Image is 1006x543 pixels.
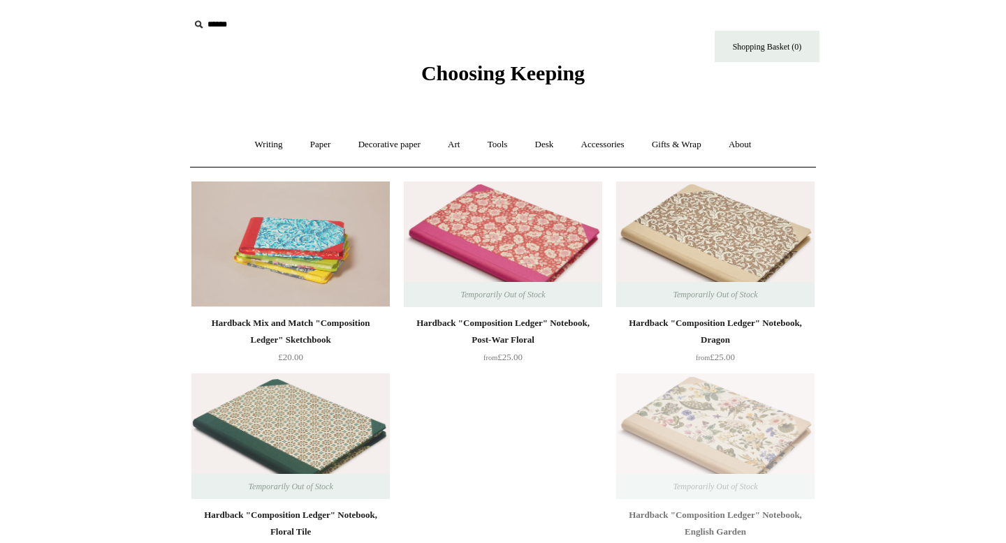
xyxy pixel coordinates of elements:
a: Hardback "Composition Ledger" Notebook, Floral Tile Hardback "Composition Ledger" Notebook, Flora... [191,373,390,499]
div: Hardback "Composition Ledger" Notebook, Dragon [620,315,811,348]
a: Art [435,126,472,163]
a: Paper [298,126,344,163]
a: Hardback Mix and Match "Composition Ledger" Sketchbook £20.00 [191,315,390,372]
a: Hardback Mix and Match "Composition Ledger" Sketchbook Hardback Mix and Match "Composition Ledger... [191,181,390,307]
a: Hardback "Composition Ledger" Notebook, Post-War Floral from£25.00 [404,315,602,372]
a: Hardback "Composition Ledger" Notebook, English Garden Hardback "Composition Ledger" Notebook, En... [616,373,815,499]
a: Desk [523,126,567,163]
img: Hardback Mix and Match "Composition Ledger" Sketchbook [191,181,390,307]
span: Temporarily Out of Stock [659,282,771,307]
a: Hardback "Composition Ledger" Notebook, Dragon from£25.00 [616,315,815,372]
a: Tools [475,126,520,163]
span: £20.00 [278,352,303,362]
img: Hardback "Composition Ledger" Notebook, Post-War Floral [404,181,602,307]
a: Hardback "Composition Ledger" Notebook, Dragon Hardback "Composition Ledger" Notebook, Dragon Tem... [616,181,815,307]
span: Choosing Keeping [421,61,585,84]
a: About [716,126,764,163]
a: Accessories [569,126,637,163]
span: from [696,354,710,362]
a: Gifts & Wrap [639,126,714,163]
div: Hardback Mix and Match "Composition Ledger" Sketchbook [195,315,386,348]
div: Hardback "Composition Ledger" Notebook, Post-War Floral [407,315,599,348]
img: Hardback "Composition Ledger" Notebook, English Garden [616,373,815,499]
a: Hardback "Composition Ledger" Notebook, Post-War Floral Hardback "Composition Ledger" Notebook, P... [404,181,602,307]
div: Hardback "Composition Ledger" Notebook, English Garden [620,507,811,540]
span: £25.00 [696,352,735,362]
a: Choosing Keeping [421,73,585,82]
span: Temporarily Out of Stock [446,282,559,307]
img: Hardback "Composition Ledger" Notebook, Floral Tile [191,373,390,499]
span: from [483,354,497,362]
span: £25.00 [483,352,523,362]
span: Temporarily Out of Stock [234,474,347,499]
img: Hardback "Composition Ledger" Notebook, Dragon [616,181,815,307]
a: Shopping Basket (0) [715,31,819,62]
a: Writing [242,126,296,163]
div: Hardback "Composition Ledger" Notebook, Floral Tile [195,507,386,540]
span: Temporarily Out of Stock [659,474,771,499]
a: Decorative paper [346,126,433,163]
